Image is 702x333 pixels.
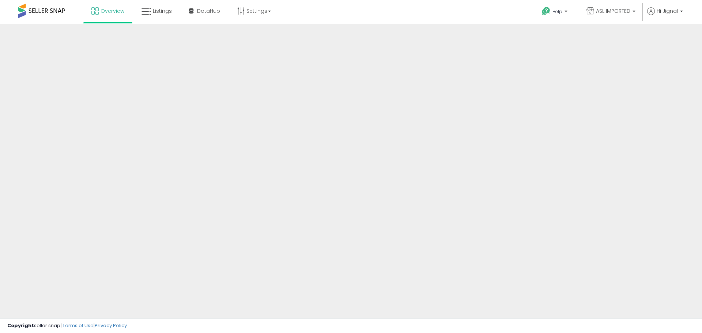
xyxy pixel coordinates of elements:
[101,7,124,15] span: Overview
[596,7,630,15] span: ASL IMPORTED
[63,322,94,329] a: Terms of Use
[536,1,575,24] a: Help
[541,7,551,16] i: Get Help
[657,7,678,15] span: Hi Jignal
[197,7,220,15] span: DataHub
[153,7,172,15] span: Listings
[647,7,683,24] a: Hi Jignal
[552,8,562,15] span: Help
[7,322,34,329] strong: Copyright
[95,322,127,329] a: Privacy Policy
[7,322,127,329] div: seller snap | |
